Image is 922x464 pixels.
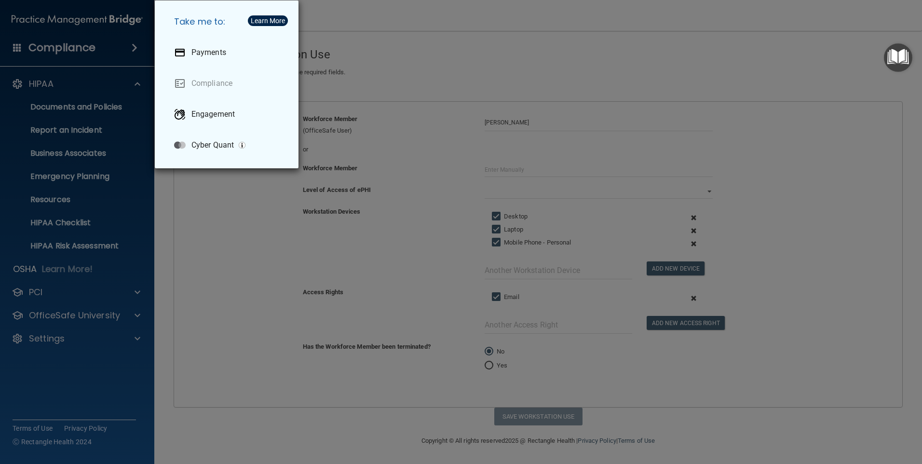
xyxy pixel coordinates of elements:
[166,70,291,97] a: Compliance
[166,101,291,128] a: Engagement
[166,132,291,159] a: Cyber Quant
[251,17,285,24] div: Learn More
[248,15,288,26] button: Learn More
[166,39,291,66] a: Payments
[874,397,910,434] iframe: Drift Widget Chat Controller
[166,8,291,35] h5: Take me to:
[191,109,235,119] p: Engagement
[191,140,234,150] p: Cyber Quant
[884,43,912,72] button: Open Resource Center
[191,48,226,57] p: Payments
